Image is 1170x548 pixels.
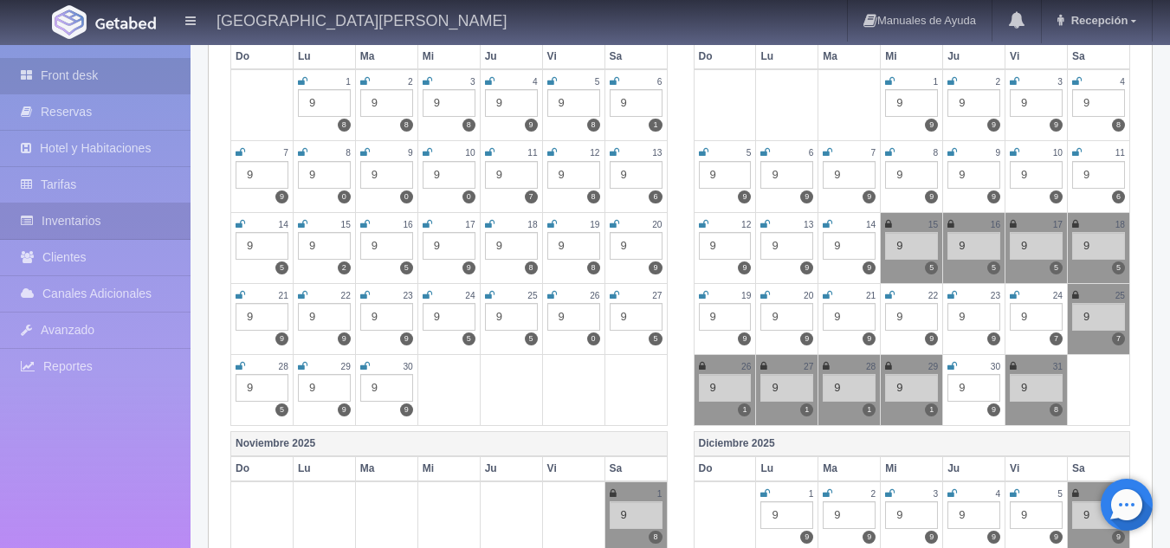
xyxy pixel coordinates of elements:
div: 9 [360,303,413,331]
label: 8 [587,190,600,203]
label: 9 [987,403,1000,416]
div: 9 [885,89,938,117]
label: 5 [925,261,938,274]
div: 9 [947,232,1000,260]
th: Lu [756,456,818,481]
small: 23 [403,291,412,300]
th: Noviembre 2025 [231,431,668,456]
small: 26 [590,291,599,300]
small: 19 [590,220,599,229]
label: 9 [275,332,288,345]
div: 9 [423,89,475,117]
label: 7 [525,190,538,203]
div: 9 [823,501,876,529]
label: 9 [400,403,413,416]
div: 9 [947,161,1000,189]
div: 9 [236,161,288,189]
div: 9 [236,232,288,260]
th: Mi [881,456,943,481]
div: 9 [1072,501,1125,529]
label: 0 [400,190,413,203]
small: 23 [991,291,1000,300]
small: 20 [804,291,813,300]
div: 9 [760,232,813,260]
label: 9 [1050,119,1063,132]
th: Lu [756,44,818,69]
label: 1 [863,403,876,416]
small: 31 [1053,362,1063,371]
div: 9 [298,303,351,331]
label: 9 [925,531,938,544]
small: 1 [657,489,663,499]
label: 8 [462,119,475,132]
h4: [GEOGRAPHIC_DATA][PERSON_NAME] [217,9,507,30]
div: 9 [360,89,413,117]
th: Sa [604,44,667,69]
div: 9 [610,161,663,189]
small: 7 [283,148,288,158]
small: 14 [866,220,876,229]
small: 28 [866,362,876,371]
small: 5 [747,148,752,158]
div: 9 [610,232,663,260]
div: 9 [947,303,1000,331]
div: 9 [1072,303,1125,331]
th: Lu [293,456,355,481]
th: Ju [943,44,1005,69]
small: 1 [809,489,814,499]
label: 9 [925,332,938,345]
label: 9 [738,190,751,203]
th: Vi [1005,44,1068,69]
div: 9 [885,374,938,402]
small: 3 [934,489,939,499]
small: 3 [1057,77,1063,87]
label: 5 [525,332,538,345]
label: 8 [400,119,413,132]
small: 21 [866,291,876,300]
small: 25 [1115,291,1125,300]
div: 9 [885,161,938,189]
small: 30 [991,362,1000,371]
div: 9 [485,232,538,260]
label: 5 [275,403,288,416]
label: 9 [649,261,662,274]
div: 9 [610,89,663,117]
div: 9 [823,303,876,331]
div: 9 [547,89,600,117]
small: 15 [928,220,938,229]
div: 9 [947,374,1000,402]
label: 8 [587,261,600,274]
div: 9 [360,232,413,260]
label: 0 [587,332,600,345]
div: 9 [298,161,351,189]
small: 17 [465,220,475,229]
label: 9 [987,531,1000,544]
small: 15 [341,220,351,229]
th: Lu [293,44,355,69]
th: Sa [1068,44,1130,69]
div: 9 [760,161,813,189]
small: 2 [871,489,876,499]
label: 8 [338,119,351,132]
small: 11 [527,148,537,158]
small: 22 [928,291,938,300]
label: 9 [863,261,876,274]
div: 9 [360,374,413,402]
label: 9 [800,190,813,203]
div: 9 [823,374,876,402]
label: 9 [863,190,876,203]
small: 16 [403,220,412,229]
div: 9 [760,303,813,331]
div: 9 [236,303,288,331]
div: 9 [1072,161,1125,189]
label: 5 [400,261,413,274]
small: 10 [465,148,475,158]
small: 27 [804,362,813,371]
div: 9 [298,374,351,402]
small: 8 [346,148,351,158]
div: 9 [885,501,938,529]
small: 10 [1053,148,1063,158]
label: 9 [987,190,1000,203]
label: 9 [925,190,938,203]
div: 9 [1010,303,1063,331]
